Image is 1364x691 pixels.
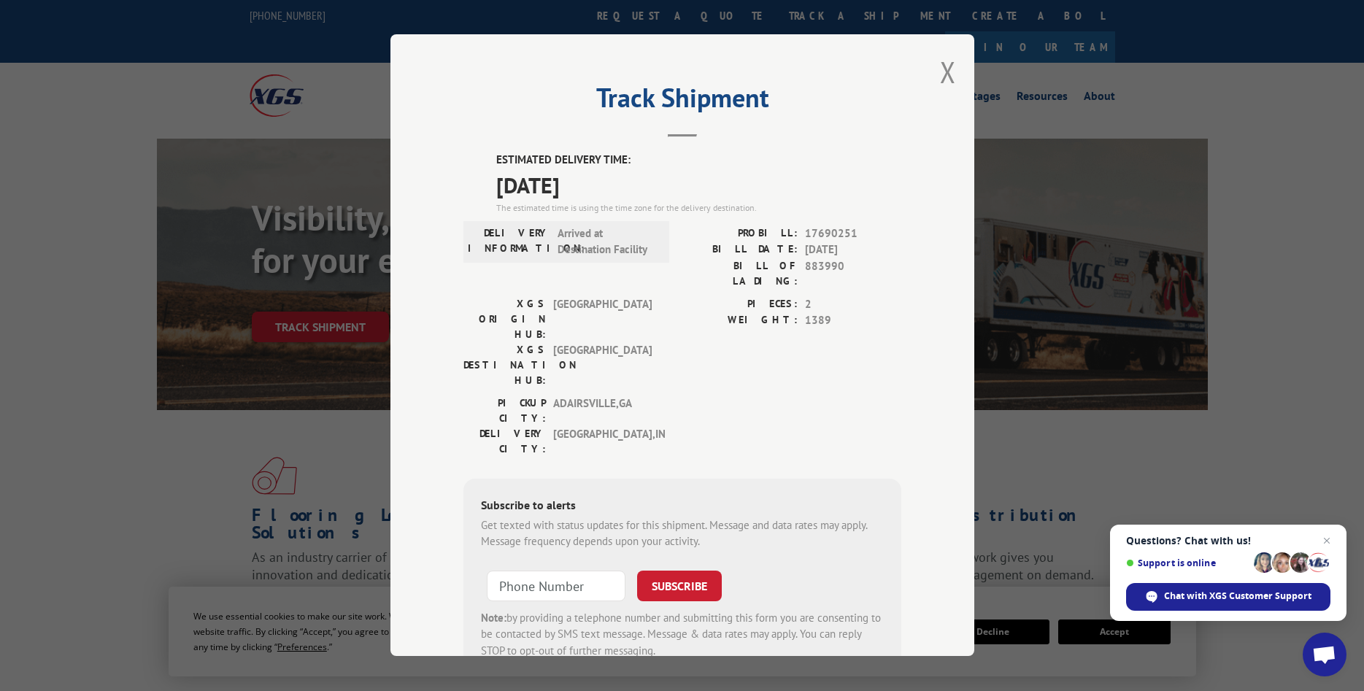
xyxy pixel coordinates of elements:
[553,426,652,457] span: [GEOGRAPHIC_DATA] , IN
[468,225,550,258] label: DELIVERY INFORMATION:
[940,53,956,91] button: Close modal
[1164,590,1311,603] span: Chat with XGS Customer Support
[805,258,901,289] span: 883990
[496,201,901,215] div: The estimated time is using the time zone for the delivery destination.
[553,395,652,426] span: ADAIRSVILLE , GA
[805,296,901,313] span: 2
[463,395,546,426] label: PICKUP CITY:
[496,152,901,169] label: ESTIMATED DELIVERY TIME:
[481,517,884,550] div: Get texted with status updates for this shipment. Message and data rates may apply. Message frequ...
[553,296,652,342] span: [GEOGRAPHIC_DATA]
[481,496,884,517] div: Subscribe to alerts
[487,571,625,601] input: Phone Number
[1126,583,1330,611] div: Chat with XGS Customer Support
[1303,633,1346,676] div: Open chat
[463,296,546,342] label: XGS ORIGIN HUB:
[481,610,884,660] div: by providing a telephone number and submitting this form you are consenting to be contacted by SM...
[637,571,722,601] button: SUBSCRIBE
[682,225,798,242] label: PROBILL:
[463,426,546,457] label: DELIVERY CITY:
[1126,535,1330,547] span: Questions? Chat with us!
[682,312,798,329] label: WEIGHT:
[553,342,652,388] span: [GEOGRAPHIC_DATA]
[682,258,798,289] label: BILL OF LADING:
[682,296,798,313] label: PIECES:
[805,312,901,329] span: 1389
[463,88,901,115] h2: Track Shipment
[496,169,901,201] span: [DATE]
[1126,557,1249,568] span: Support is online
[558,225,656,258] span: Arrived at Destination Facility
[463,342,546,388] label: XGS DESTINATION HUB:
[682,242,798,258] label: BILL DATE:
[1318,532,1336,549] span: Close chat
[481,611,506,625] strong: Note:
[805,242,901,258] span: [DATE]
[805,225,901,242] span: 17690251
